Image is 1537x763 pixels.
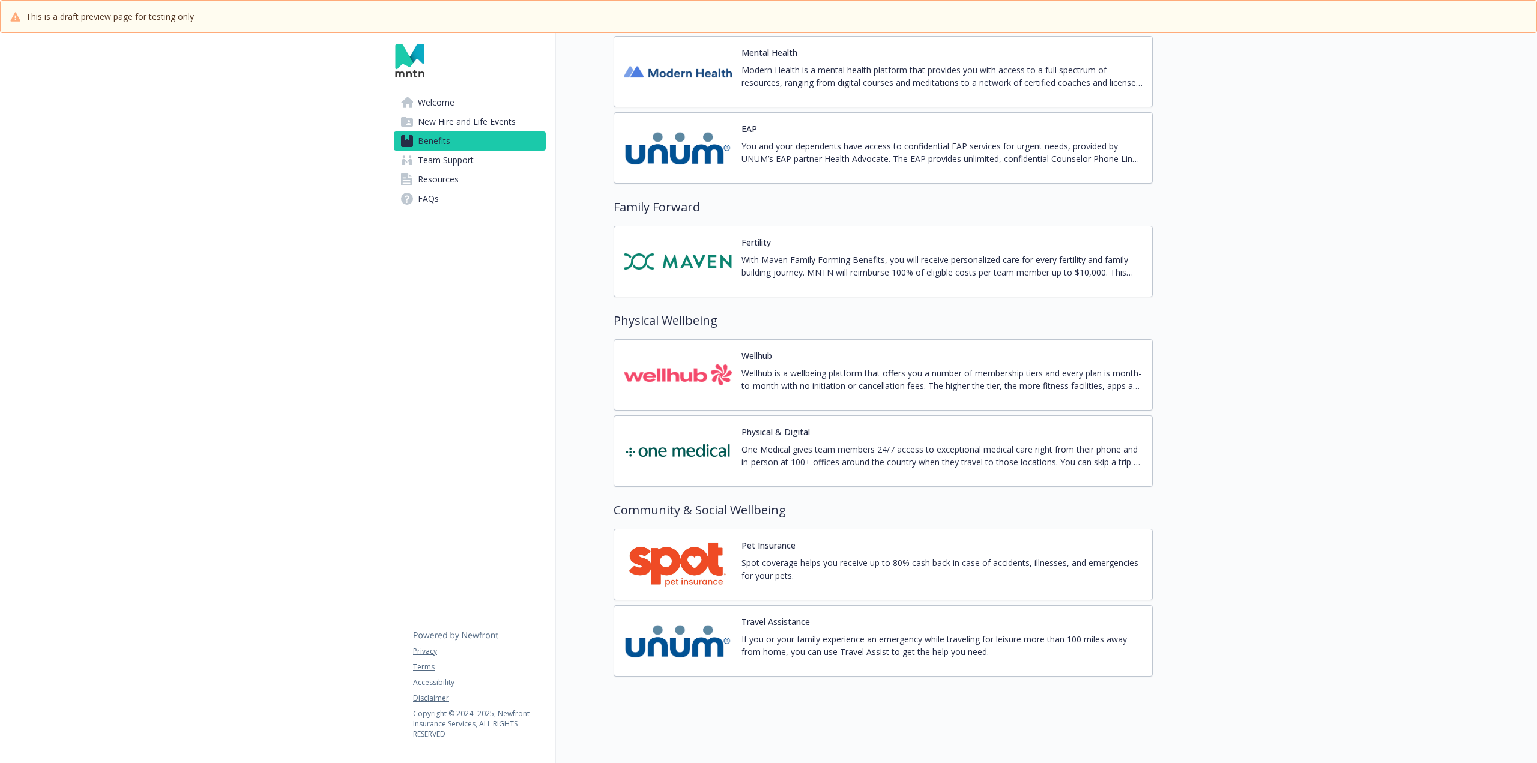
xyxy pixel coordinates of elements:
[394,112,546,131] a: New Hire and Life Events
[413,646,545,657] a: Privacy
[624,426,732,477] img: One Medical carrier logo
[741,367,1143,392] p: Wellhub is a wellbeing platform that offers you a number of membership tiers and every plan is mo...
[741,539,796,552] button: Pet Insurance
[394,170,546,189] a: Resources
[394,151,546,170] a: Team Support
[418,131,450,151] span: Benefits
[624,46,732,97] img: Modern Health carrier logo
[741,64,1143,89] p: Modern Health is a mental health platform that provides you with access to a full spectrum of res...
[413,708,545,739] p: Copyright © 2024 - 2025 , Newfront Insurance Services, ALL RIGHTS RESERVED
[741,122,757,135] button: EAP
[418,93,454,112] span: Welcome
[741,556,1143,582] p: Spot coverage helps you receive up to 80% cash back in case of accidents, illnesses, and emergenc...
[741,140,1143,165] p: You and your dependents have access to confidential EAP services for urgent needs, provided by UN...
[741,46,797,59] button: Mental Health
[614,501,1153,519] h2: Community & Social Wellbeing
[741,633,1143,658] p: If you or your family experience an emergency while traveling for leisure more than 100 miles awa...
[741,236,771,249] button: Fertility
[418,170,459,189] span: Resources
[394,93,546,112] a: Welcome
[413,693,545,704] a: Disclaimer
[614,198,1153,216] h2: Family Forward
[394,189,546,208] a: FAQs
[624,122,732,173] img: UNUM carrier logo
[413,662,545,672] a: Terms
[418,112,516,131] span: New Hire and Life Events
[624,236,732,287] img: Maven carrier logo
[394,131,546,151] a: Benefits
[741,426,810,438] button: Physical & Digital
[624,349,732,400] img: Wellhub carrier logo
[413,677,545,688] a: Accessibility
[741,443,1143,468] p: One Medical gives team members 24/7 access to exceptional medical care right from their phone and...
[614,312,1153,330] h2: Physical Wellbeing
[741,615,810,628] button: Travel Assistance
[418,189,439,208] span: FAQs
[418,151,474,170] span: Team Support
[624,539,732,590] img: Spot Pet Insurance carrier logo
[741,349,772,362] button: Wellhub
[26,10,194,23] span: This is a draft preview page for testing only
[741,253,1143,279] p: With Maven Family Forming Benefits, you will receive personalized care for every fertility and fa...
[624,615,732,666] img: UNUM carrier logo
